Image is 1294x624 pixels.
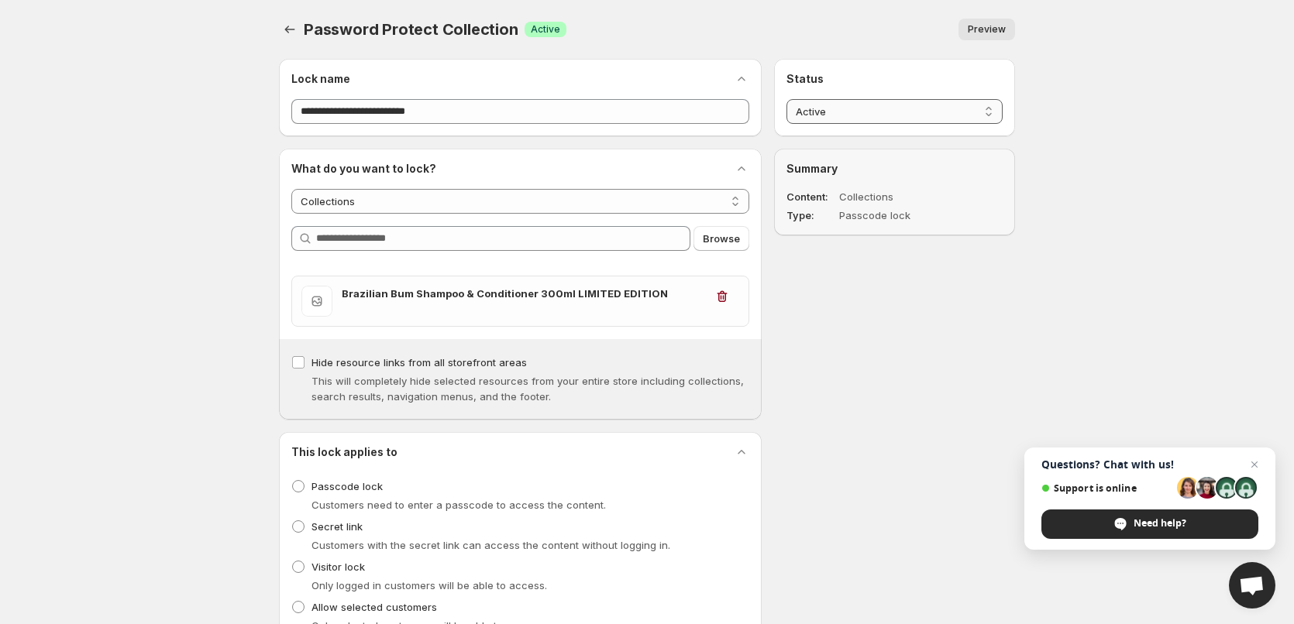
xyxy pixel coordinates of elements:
[786,189,836,204] dt: Content :
[693,226,749,251] button: Browse
[839,207,958,223] dd: Passcode lock
[311,499,606,511] span: Customers need to enter a passcode to access the content.
[1041,509,1258,539] div: Need help?
[311,520,363,533] span: Secret link
[342,286,705,301] h3: Brazilian Bum Shampoo & Conditioner 300ml LIMITED EDITION
[1245,455,1264,474] span: Close chat
[786,71,1003,87] h2: Status
[1134,516,1186,530] span: Need help?
[311,375,744,403] span: This will completely hide selected resources from your entire store including collections, search...
[839,189,958,204] dd: Collections
[311,561,365,573] span: Visitor lock
[1229,562,1275,609] div: Open chat
[531,23,560,36] span: Active
[1041,458,1258,471] span: Questions? Chat with us!
[291,161,436,177] h2: What do you want to lock?
[279,19,301,40] button: Back
[311,601,437,613] span: Allow selected customers
[1041,482,1172,494] span: Support is online
[291,71,350,87] h2: Lock name
[968,23,1006,36] span: Preview
[703,231,740,246] span: Browse
[786,161,1003,177] h2: Summary
[958,19,1015,40] button: Preview
[304,20,518,39] span: Password Protect Collection
[291,444,397,460] h2: This lock applies to
[311,579,547,591] span: Only logged in customers will be able to access.
[786,207,836,223] dt: Type :
[311,356,527,369] span: Hide resource links from all storefront areas
[311,539,670,551] span: Customers with the secret link can access the content without logging in.
[311,480,383,492] span: Passcode lock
